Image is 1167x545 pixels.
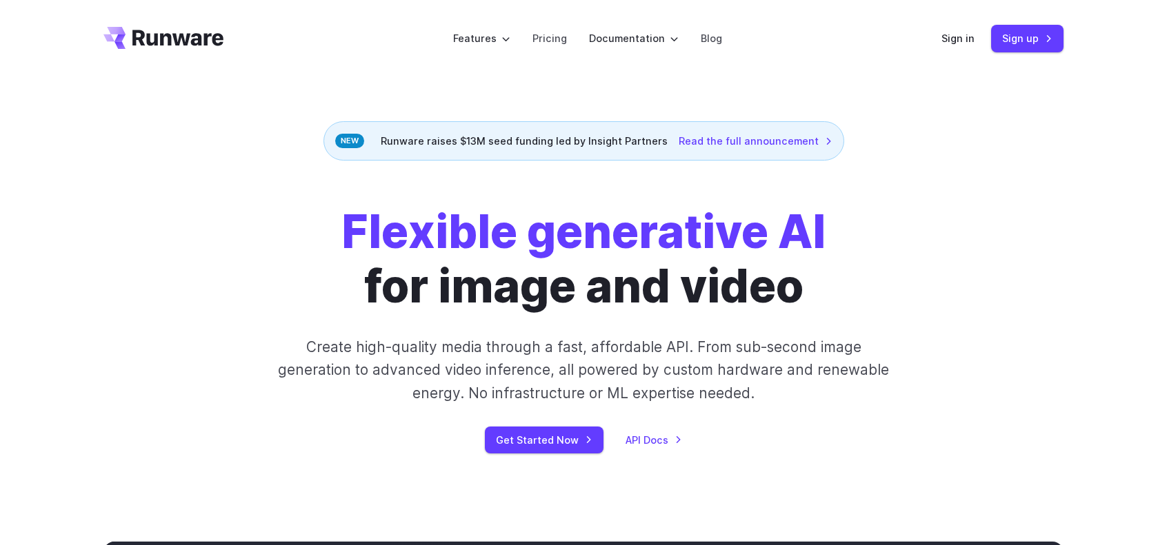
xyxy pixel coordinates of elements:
label: Documentation [589,30,679,46]
p: Create high-quality media through a fast, affordable API. From sub-second image generation to adv... [277,336,891,404]
div: Runware raises $13M seed funding led by Insight Partners [323,121,844,161]
a: Sign up [991,25,1064,52]
a: Go to / [103,27,223,49]
h1: for image and video [341,205,826,313]
strong: Flexible generative AI [341,204,826,259]
a: Read the full announcement [679,133,832,149]
label: Features [453,30,510,46]
a: Sign in [941,30,975,46]
a: Blog [701,30,722,46]
a: Pricing [532,30,567,46]
a: Get Started Now [485,426,604,453]
a: API Docs [626,432,682,448]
